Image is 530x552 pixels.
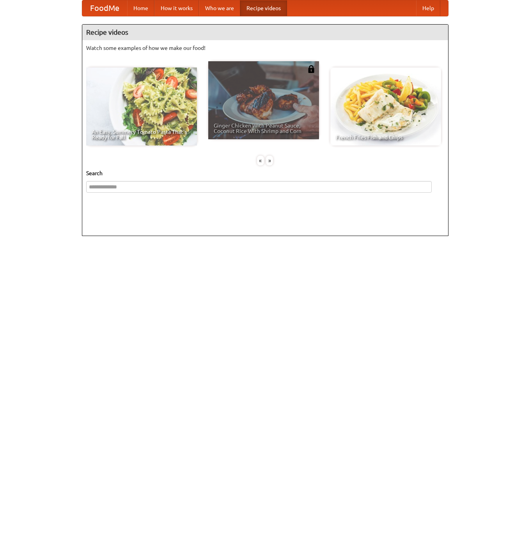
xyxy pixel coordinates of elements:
a: FoodMe [82,0,127,16]
div: « [257,156,264,165]
span: French Fries Fish and Chips [336,135,436,140]
div: » [266,156,273,165]
h5: Search [86,169,444,177]
a: Help [416,0,440,16]
a: Home [127,0,154,16]
img: 483408.png [307,65,315,73]
h4: Recipe videos [82,25,448,40]
span: An Easy, Summery Tomato Pasta That's Ready for Fall [92,129,191,140]
a: Recipe videos [240,0,287,16]
a: Who we are [199,0,240,16]
a: How it works [154,0,199,16]
p: Watch some examples of how we make our food! [86,44,444,52]
a: French Fries Fish and Chips [330,67,441,146]
a: An Easy, Summery Tomato Pasta That's Ready for Fall [86,67,197,146]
